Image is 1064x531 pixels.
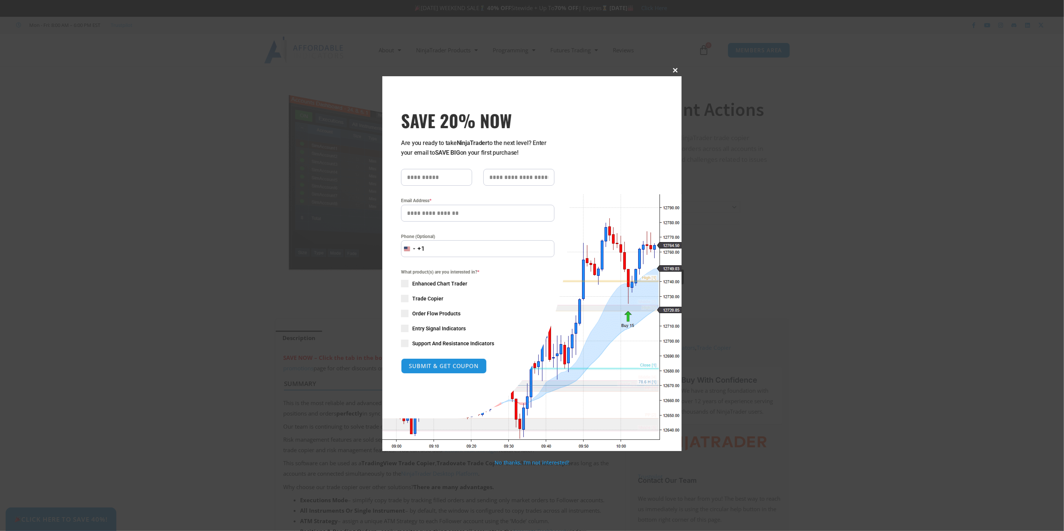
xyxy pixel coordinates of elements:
label: Entry Signal Indicators [401,325,554,332]
p: Are you ready to take to the next level? Enter your email to on your first purchase! [401,138,554,158]
span: SAVE 20% NOW [401,110,554,131]
label: Phone (Optional) [401,233,554,240]
a: No thanks, I’m not interested! [495,459,569,466]
label: Support And Resistance Indicators [401,340,554,347]
span: Entry Signal Indicators [412,325,466,332]
span: Order Flow Products [412,310,461,317]
span: Trade Copier [412,295,443,302]
div: +1 [418,244,425,254]
label: Order Flow Products [401,310,554,317]
strong: NinjaTrader [457,139,487,146]
strong: SAVE BIG [435,149,460,156]
button: SUBMIT & GET COUPON [401,358,487,374]
label: Enhanced Chart Trader [401,280,554,287]
label: Trade Copier [401,295,554,302]
span: What product(s) are you interested in? [401,268,554,276]
span: Support And Resistance Indicators [412,340,494,347]
label: Email Address [401,197,554,204]
button: Selected country [401,240,425,257]
span: Enhanced Chart Trader [412,280,467,287]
